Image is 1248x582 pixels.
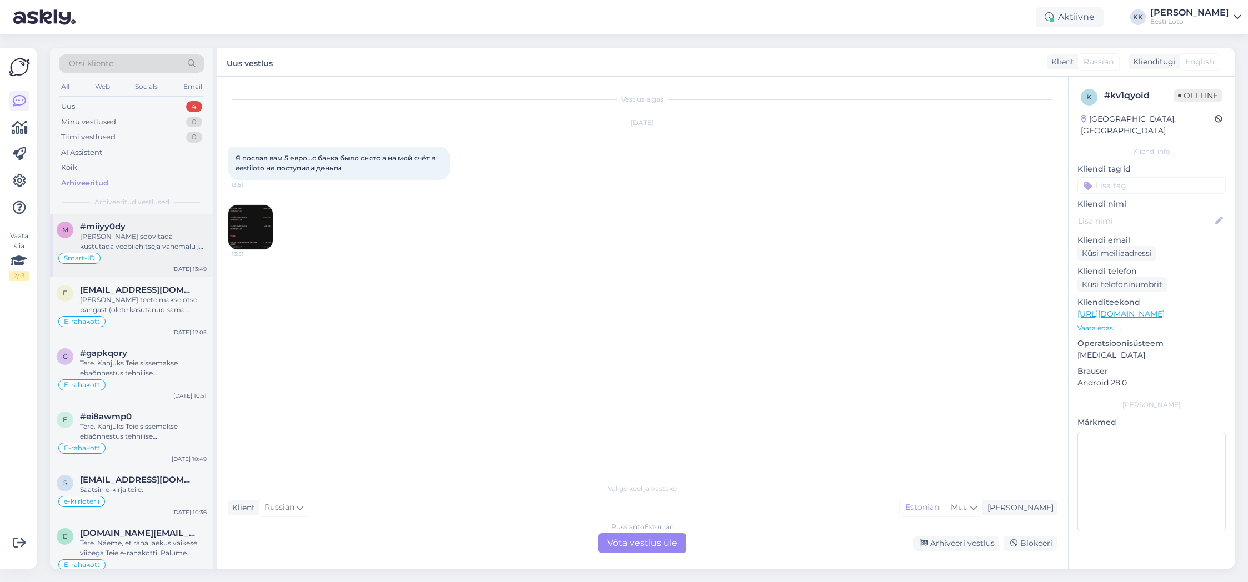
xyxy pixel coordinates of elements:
span: Muu [951,502,968,512]
span: Smart-ID [64,255,95,262]
span: #miiyy0dy [80,222,126,232]
div: Eesti Loto [1150,17,1229,26]
span: k [1087,93,1092,101]
div: Klient [1047,56,1074,68]
div: [DATE] 10:49 [172,455,207,463]
p: Kliendi tag'id [1077,163,1226,175]
span: #gapkqory [80,348,127,358]
span: 13:51 [232,250,273,258]
a: [PERSON_NAME]Eesti Loto [1150,8,1241,26]
div: Arhiveeritud [61,178,108,189]
div: [PERSON_NAME] [983,502,1054,514]
div: [PERSON_NAME] [1150,8,1229,17]
a: [URL][DOMAIN_NAME] [1077,309,1165,319]
div: Saatsin e-kirja teile. [80,485,207,495]
span: electrik.kr@gmail.com [80,528,196,538]
p: Vaata edasi ... [1077,323,1226,333]
div: KK [1130,9,1146,25]
label: Uus vestlus [227,54,273,69]
span: e [63,289,67,297]
input: Lisa nimi [1078,215,1213,227]
span: Arhiveeritud vestlused [94,197,169,207]
p: Brauser [1077,365,1226,377]
div: Web [93,79,112,94]
div: Tere. Kahjuks Teie sissemakse ebaõnnestus tehnilise [PERSON_NAME] tõttu. Kontrollisime tehingu ül... [80,422,207,441]
div: [GEOGRAPHIC_DATA], [GEOGRAPHIC_DATA] [1081,113,1215,137]
span: etson@mail.ru [80,285,196,295]
div: Minu vestlused [61,117,116,128]
div: Kõik [61,162,77,173]
div: Estonian [900,499,945,516]
span: Offline [1174,89,1222,102]
div: Uus [61,101,75,112]
p: Android 28.0 [1077,377,1226,389]
span: #ei8awmp0 [80,412,132,422]
span: sildmaria1@gmail.com [80,475,196,485]
span: Я послал вам 5 евро...с банка было снято а на мой счёт в eestiloto не поступили деньги [236,154,437,172]
span: E-rahakott [64,561,100,568]
span: g [63,352,68,360]
span: Russian [1084,56,1114,68]
div: [DATE] 10:51 [173,392,207,400]
div: Arhiveeri vestlus [913,536,999,551]
div: All [59,79,72,94]
div: 0 [186,117,202,128]
div: Võta vestlus üle [598,533,686,553]
div: [PERSON_NAME] teete makse otse pangast (olete kasutanud sama viitenumbrit, mis [PERSON_NAME] [DAT... [80,295,207,315]
span: s [63,479,67,487]
div: [DATE] 10:36 [172,508,207,516]
div: Russian to Estonian [611,522,674,532]
p: [MEDICAL_DATA] [1077,349,1226,361]
p: Kliendi nimi [1077,198,1226,210]
div: Küsi meiliaadressi [1077,246,1156,261]
div: Vaata siia [9,231,29,281]
p: Kliendi email [1077,234,1226,246]
div: 2 / 3 [9,271,29,281]
span: e [63,532,67,540]
div: Socials [133,79,160,94]
span: E-rahakott [64,318,100,325]
div: Klient [228,502,255,514]
span: English [1185,56,1214,68]
div: Tere. Kahjuks Teie sissemakse ebaõnnestus tehnilise [PERSON_NAME] tõttu. Kontrollisime tehingu ül... [80,358,207,378]
p: Operatsioonisüsteem [1077,338,1226,349]
span: e [63,415,67,424]
span: m [62,225,68,234]
img: Askly Logo [9,57,30,78]
div: Email [181,79,204,94]
div: Blokeeri [1004,536,1057,551]
input: Lisa tag [1077,177,1226,194]
span: e-kiirloterii [64,498,99,505]
span: Otsi kliente [69,58,113,69]
span: Russian [264,501,294,514]
div: Aktiivne [1036,7,1104,27]
div: [DATE] [228,118,1057,128]
div: Vestlus algas [228,94,1057,104]
div: Kliendi info [1077,147,1226,157]
div: [DATE] 12:05 [172,328,207,337]
div: [PERSON_NAME] soovitada kustutada veebilehitseja vahemälu ja kasutada võimaluse korral erinevaid ... [80,232,207,252]
div: Valige keel ja vastake [228,484,1057,494]
div: # kv1qyoid [1104,89,1174,102]
div: Küsi telefoninumbrit [1077,277,1167,292]
div: 4 [186,101,202,112]
span: E-rahakott [64,445,100,451]
p: Märkmed [1077,417,1226,428]
div: [PERSON_NAME] [1077,400,1226,410]
img: Attachment [228,205,273,249]
div: [DATE] 13:49 [172,265,207,273]
span: E-rahakott [64,382,100,388]
div: Klienditugi [1129,56,1176,68]
div: AI Assistent [61,147,102,158]
p: Kliendi telefon [1077,265,1226,277]
div: Tiimi vestlused [61,132,116,143]
p: Klienditeekond [1077,297,1226,308]
span: 13:51 [231,180,273,189]
div: Tere. Näeme, et raha laekus väikese viibega Teie e-rahakotti. Palume vabandust tekkinud [PERSON_N... [80,538,207,558]
div: 0 [186,132,202,143]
